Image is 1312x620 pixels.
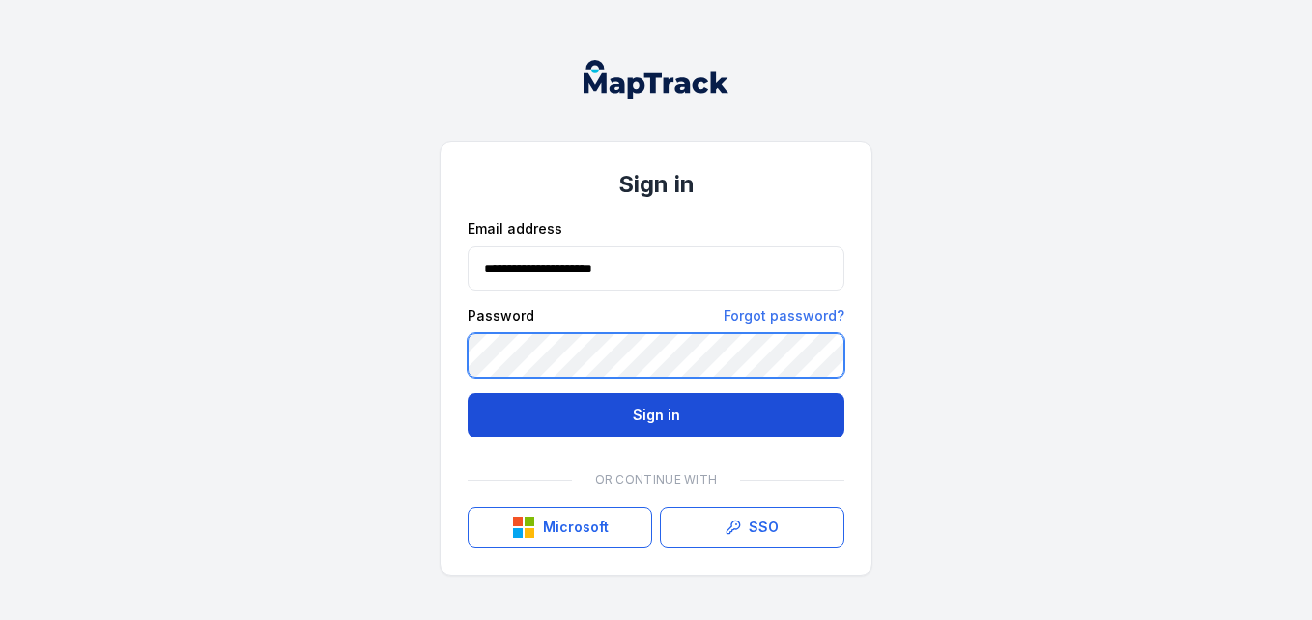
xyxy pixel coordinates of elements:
[724,306,844,325] a: Forgot password?
[468,393,844,437] button: Sign in
[468,306,534,325] label: Password
[660,507,844,548] a: SSO
[468,507,652,548] button: Microsoft
[468,169,844,200] h1: Sign in
[553,60,759,99] nav: Global
[468,219,562,239] label: Email address
[468,461,844,499] div: Or continue with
